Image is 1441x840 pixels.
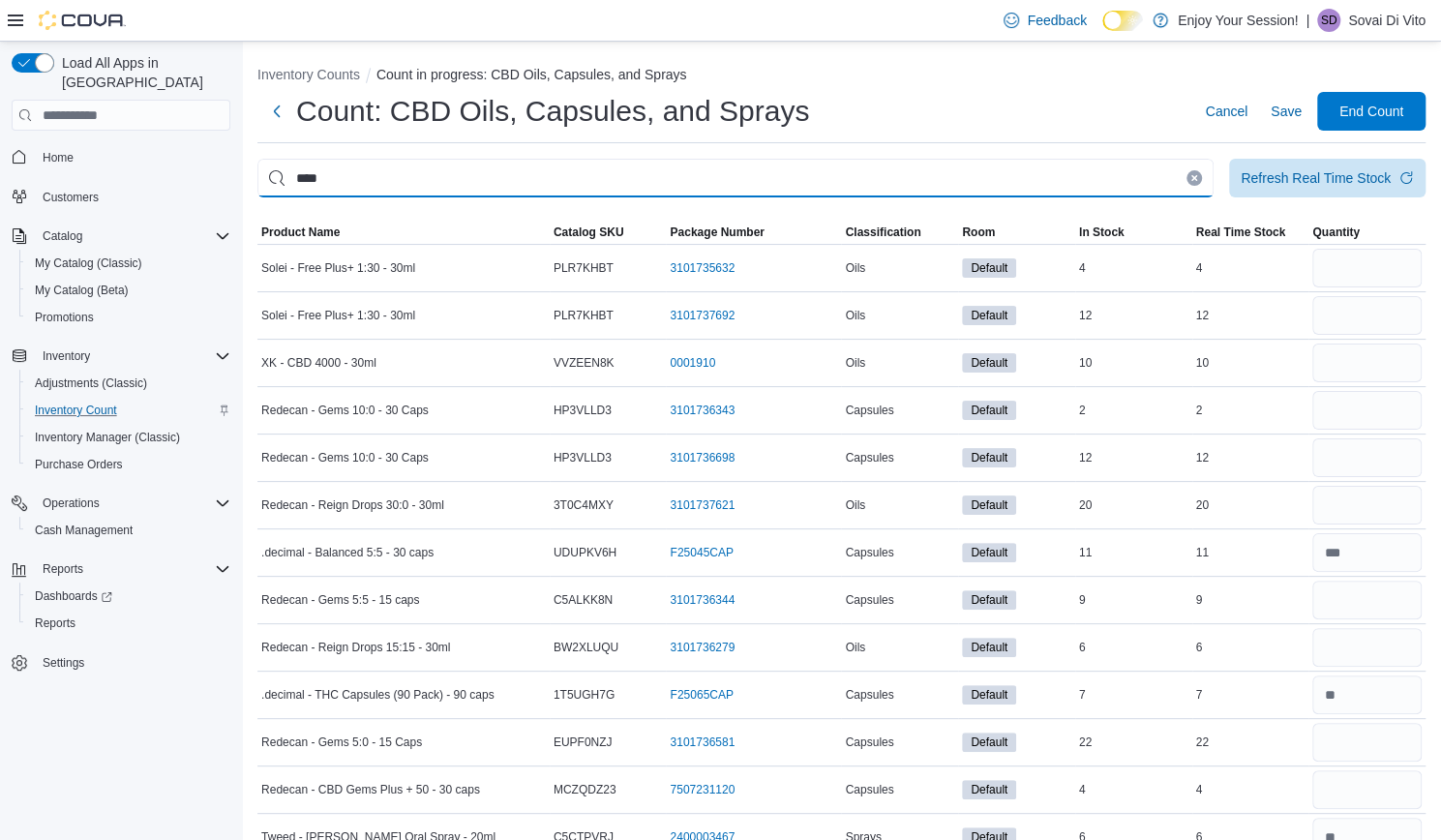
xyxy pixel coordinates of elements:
p: Enjoy Your Session! [1178,9,1299,32]
span: HP3VLLD3 [554,403,612,418]
span: 3T0C4MXY [554,497,614,513]
span: Product Name [261,225,340,240]
a: My Catalog (Beta) [27,279,136,302]
a: F25045CAP [670,545,733,560]
button: Cash Management [19,517,238,544]
a: 3101736581 [670,735,735,750]
button: Next [257,92,296,131]
span: BW2XLUQU [554,640,618,655]
span: Inventory Count [27,399,230,422]
span: Capsules [845,592,893,608]
button: Refresh Real Time Stock [1229,159,1426,197]
div: 4 [1075,778,1192,801]
span: Redecan - Gems 5:5 - 15 caps [261,592,419,608]
span: SD [1321,9,1337,32]
span: Default [962,543,1016,562]
button: Catalog SKU [550,221,667,244]
span: My Catalog (Beta) [35,283,129,298]
button: Save [1263,92,1309,131]
span: Settings [43,655,84,671]
div: 9 [1192,588,1309,612]
button: Reports [4,555,238,583]
div: 7 [1075,683,1192,706]
button: In Stock [1075,221,1192,244]
span: PLR7KHBT [554,260,614,276]
span: Redecan - Reign Drops 30:0 - 30ml [261,497,444,513]
span: Oils [845,355,865,371]
span: In Stock [1079,225,1125,240]
button: Inventory Count [19,397,238,424]
span: Promotions [35,310,94,325]
span: Customers [43,190,99,205]
div: 10 [1075,351,1192,375]
span: Default [971,496,1007,514]
button: Promotions [19,304,238,331]
a: Dashboards [19,583,238,610]
span: Reports [27,612,230,635]
a: F25065CAP [670,687,733,703]
span: Default [971,354,1007,372]
div: 12 [1075,304,1192,327]
span: Promotions [27,306,230,329]
span: Oils [845,260,865,276]
span: Dashboards [27,585,230,608]
button: Operations [4,490,238,517]
button: My Catalog (Classic) [19,250,238,277]
span: Capsules [845,782,893,797]
div: 2 [1075,399,1192,422]
span: Redecan - Reign Drops 15:15 - 30ml [261,640,450,655]
button: Reports [19,610,238,637]
button: Reports [35,557,91,581]
a: 3101736698 [670,450,735,465]
span: Default [971,544,1007,561]
div: 2 [1192,399,1309,422]
span: 1T5UGH7G [554,687,615,703]
img: Cova [39,11,126,30]
span: Home [43,150,74,165]
span: Purchase Orders [35,457,123,472]
a: Purchase Orders [27,453,131,476]
a: Home [35,146,81,169]
span: Redecan - Gems 5:0 - 15 Caps [261,735,422,750]
span: .decimal - THC Capsules (90 Pack) - 90 caps [261,687,495,703]
span: Cash Management [27,519,230,542]
span: Oils [845,497,865,513]
a: Cash Management [27,519,140,542]
span: EUPF0NZJ [554,735,613,750]
a: Adjustments (Classic) [27,372,155,395]
span: My Catalog (Classic) [27,252,230,275]
span: Default [962,685,1016,705]
span: Adjustments (Classic) [27,372,230,395]
button: Classification [841,221,958,244]
div: 22 [1075,731,1192,754]
div: Sovai Di Vito [1317,9,1340,32]
a: Inventory Manager (Classic) [27,426,188,449]
span: Default [962,638,1016,657]
button: Real Time Stock [1192,221,1309,244]
div: 12 [1192,446,1309,469]
span: Real Time Stock [1196,225,1285,240]
span: Room [962,225,995,240]
span: Default [962,258,1016,278]
a: 0001910 [670,355,715,371]
nav: An example of EuiBreadcrumbs [257,65,1426,88]
button: End Count [1317,92,1426,131]
span: Solei - Free Plus+ 1:30 - 30ml [261,308,415,323]
span: Solei - Free Plus+ 1:30 - 30ml [261,260,415,276]
span: Default [962,780,1016,799]
a: Promotions [27,306,102,329]
span: Operations [35,492,230,515]
a: My Catalog (Classic) [27,252,150,275]
span: Cancel [1205,102,1247,121]
a: Feedback [996,1,1094,40]
button: Inventory Manager (Classic) [19,424,238,451]
button: Operations [35,492,107,515]
span: My Catalog (Beta) [27,279,230,302]
span: Capsules [845,687,893,703]
button: Product Name [257,221,550,244]
nav: Complex example [12,135,230,727]
span: HP3VLLD3 [554,450,612,465]
a: 3101737621 [670,497,735,513]
span: Quantity [1312,225,1360,240]
button: My Catalog (Beta) [19,277,238,304]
